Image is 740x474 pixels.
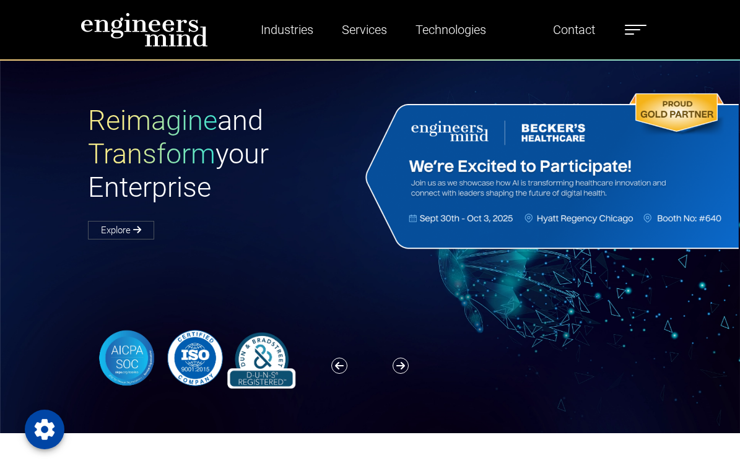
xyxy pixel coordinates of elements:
span: Transform [88,137,215,170]
img: banner-logo [88,327,302,388]
a: Explore [88,221,154,239]
a: Services [337,15,392,44]
a: Contact [548,15,600,44]
h1: and your Enterprise [88,104,370,204]
a: Technologies [411,15,491,44]
a: Industries [256,15,318,44]
span: Reimagine [88,104,217,137]
img: Website Banner [362,90,739,252]
img: logo [81,12,208,47]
